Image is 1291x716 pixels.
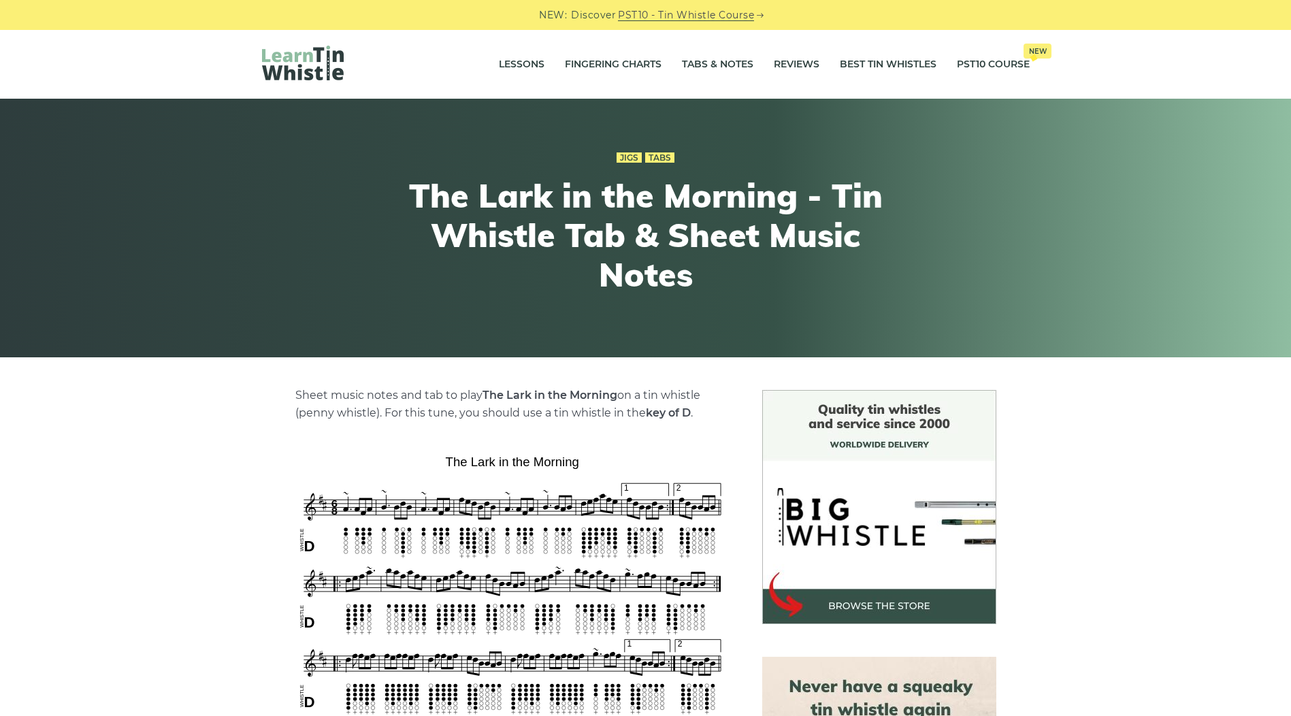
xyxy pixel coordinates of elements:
[395,176,896,294] h1: The Lark in the Morning - Tin Whistle Tab & Sheet Music Notes
[682,48,753,82] a: Tabs & Notes
[565,48,661,82] a: Fingering Charts
[499,48,544,82] a: Lessons
[483,389,617,402] strong: The Lark in the Morning
[262,46,344,80] img: LearnTinWhistle.com
[840,48,936,82] a: Best Tin Whistles
[774,48,819,82] a: Reviews
[646,406,691,419] strong: key of D
[762,390,996,624] img: BigWhistle Tin Whistle Store
[645,152,674,163] a: Tabs
[1024,44,1051,59] span: New
[617,152,642,163] a: Jigs
[957,48,1030,82] a: PST10 CourseNew
[295,387,730,422] p: Sheet music notes and tab to play on a tin whistle (penny whistle). For this tune, you should use...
